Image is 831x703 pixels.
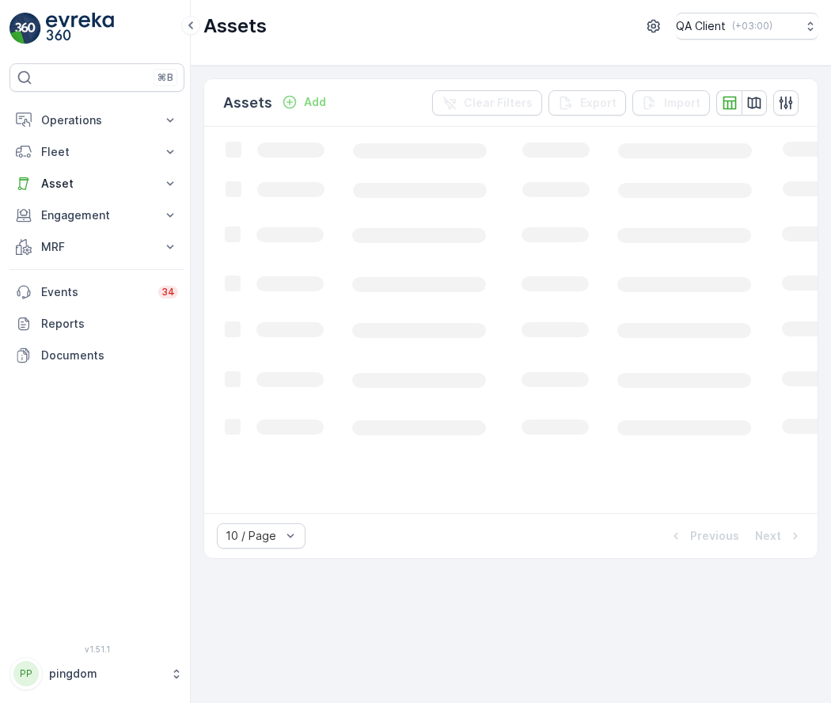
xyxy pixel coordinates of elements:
[753,526,805,545] button: Next
[41,316,178,332] p: Reports
[9,340,184,371] a: Documents
[41,144,153,160] p: Fleet
[676,18,726,34] p: QA Client
[41,239,153,255] p: MRF
[41,176,153,192] p: Asset
[464,95,533,111] p: Clear Filters
[676,13,818,40] button: QA Client(+03:00)
[9,276,184,308] a: Events34
[690,528,739,544] p: Previous
[49,666,162,682] p: pingdom
[9,168,184,199] button: Asset
[13,661,39,686] div: PP
[157,71,173,84] p: ⌘B
[632,90,710,116] button: Import
[46,13,114,44] img: logo_light-DOdMpM7g.png
[9,136,184,168] button: Fleet
[161,286,175,298] p: 34
[548,90,626,116] button: Export
[275,93,332,112] button: Add
[580,95,617,111] p: Export
[9,644,184,654] span: v 1.51.1
[304,94,326,110] p: Add
[41,207,153,223] p: Engagement
[432,90,542,116] button: Clear Filters
[732,20,772,32] p: ( +03:00 )
[9,104,184,136] button: Operations
[755,528,781,544] p: Next
[223,92,272,114] p: Assets
[9,231,184,263] button: MRF
[664,95,700,111] p: Import
[41,284,149,300] p: Events
[41,112,153,128] p: Operations
[9,199,184,231] button: Engagement
[203,13,267,39] p: Assets
[666,526,741,545] button: Previous
[9,657,184,690] button: PPpingdom
[9,308,184,340] a: Reports
[41,348,178,363] p: Documents
[9,13,41,44] img: logo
